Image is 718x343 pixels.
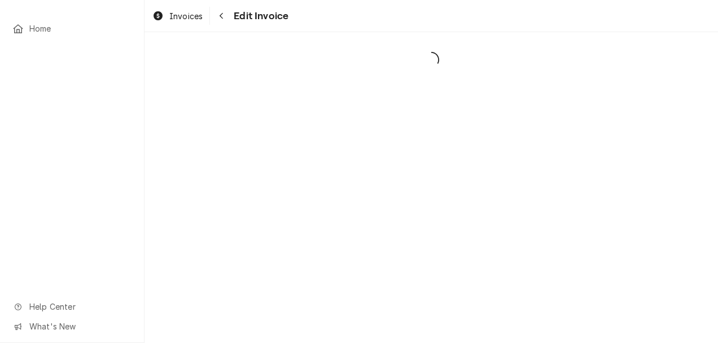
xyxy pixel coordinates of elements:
[29,320,130,332] span: What's New
[169,10,203,22] span: Invoices
[145,48,718,72] span: Loading...
[29,301,130,313] span: Help Center
[7,317,137,336] a: Go to What's New
[29,23,132,34] span: Home
[230,8,288,24] span: Edit Invoice
[7,297,137,316] a: Go to Help Center
[7,19,137,38] a: Home
[148,7,207,25] a: Invoices
[212,7,230,25] button: Navigate back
